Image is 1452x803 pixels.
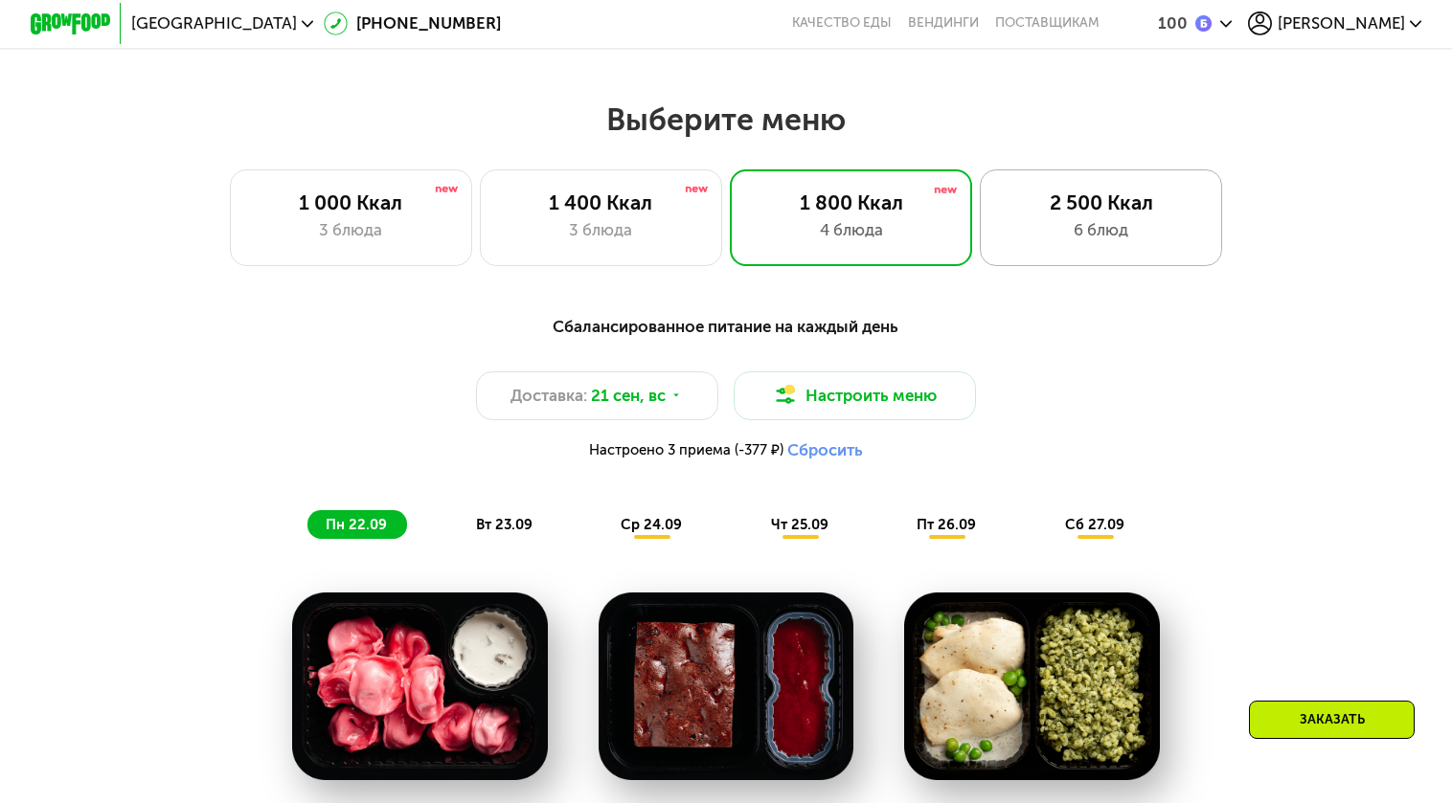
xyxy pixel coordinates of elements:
span: ср 24.09 [621,516,682,533]
div: 1 000 Ккал [251,190,451,214]
a: [PHONE_NUMBER] [324,11,501,35]
div: 6 блюд [1001,218,1201,242]
div: поставщикам [995,15,1100,32]
h2: Выберите меню [64,100,1387,139]
div: 1 400 Ккал [501,190,701,214]
div: 100 [1158,15,1188,32]
div: 4 блюда [751,218,951,242]
span: пн 22.09 [326,516,387,533]
span: пт 26.09 [917,516,976,533]
span: Настроено 3 приема (-377 ₽) [589,443,783,457]
div: 3 блюда [251,218,451,242]
div: 1 800 Ккал [751,190,951,214]
div: Заказать [1249,701,1415,739]
span: сб 27.09 [1065,516,1124,533]
div: 2 500 Ккал [1001,190,1201,214]
span: [GEOGRAPHIC_DATA] [131,15,297,32]
div: Сбалансированное питание на каждый день [129,314,1324,339]
a: Качество еды [792,15,892,32]
span: вт 23.09 [476,516,533,533]
span: [PERSON_NAME] [1278,15,1405,32]
button: Настроить меню [734,371,976,420]
a: Вендинги [908,15,979,32]
span: чт 25.09 [771,516,828,533]
span: 21 сен, вс [591,384,666,408]
span: Доставка: [510,384,587,408]
div: 3 блюда [501,218,701,242]
button: Сбросить [787,440,863,460]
